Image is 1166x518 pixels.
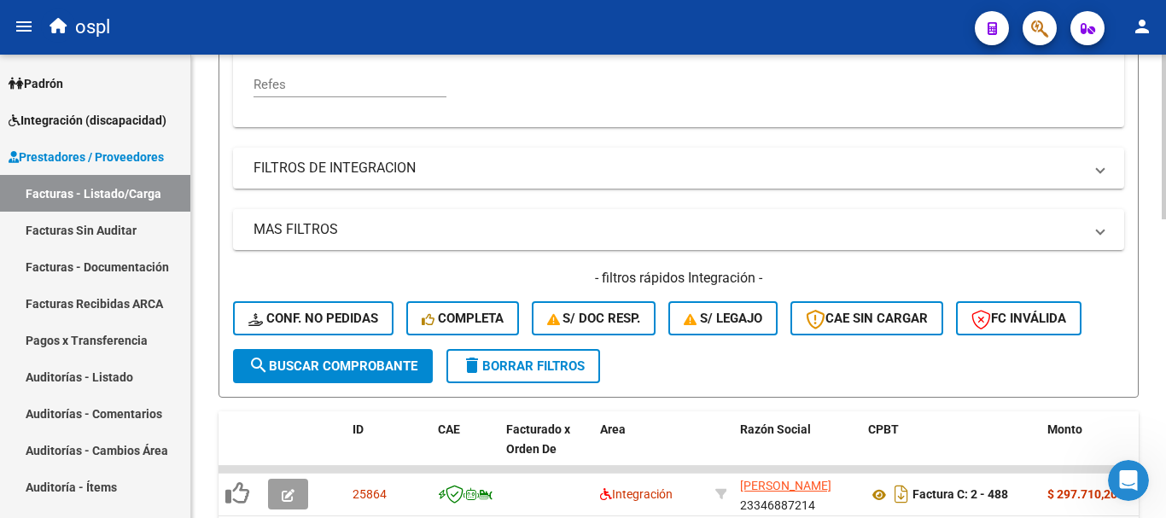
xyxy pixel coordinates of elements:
[1108,460,1149,501] iframe: Intercom live chat
[593,411,708,486] datatable-header-cell: Area
[1047,422,1082,436] span: Monto
[9,74,63,93] span: Padrón
[233,269,1124,288] h4: - filtros rápidos Integración -
[547,311,641,326] span: S/ Doc Resp.
[1047,487,1117,501] strong: $ 297.710,20
[1132,16,1152,37] mat-icon: person
[499,411,593,486] datatable-header-cell: Facturado x Orden De
[1041,411,1143,486] datatable-header-cell: Monto
[233,301,394,335] button: Conf. no pedidas
[233,349,433,383] button: Buscar Comprobante
[684,311,762,326] span: S/ legajo
[346,411,431,486] datatable-header-cell: ID
[422,311,504,326] span: Completa
[890,480,912,508] i: Descargar documento
[254,220,1083,239] mat-panel-title: MAS FILTROS
[353,487,387,501] span: 25864
[912,488,1008,502] strong: Factura C: 2 - 488
[971,311,1066,326] span: FC Inválida
[438,422,460,436] span: CAE
[740,479,831,492] span: [PERSON_NAME]
[431,411,499,486] datatable-header-cell: CAE
[233,209,1124,250] mat-expansion-panel-header: MAS FILTROS
[733,411,861,486] datatable-header-cell: Razón Social
[254,159,1083,178] mat-panel-title: FILTROS DE INTEGRACION
[668,301,778,335] button: S/ legajo
[14,16,34,37] mat-icon: menu
[740,422,811,436] span: Razón Social
[790,301,943,335] button: CAE SIN CARGAR
[248,358,417,374] span: Buscar Comprobante
[532,301,656,335] button: S/ Doc Resp.
[406,301,519,335] button: Completa
[9,111,166,130] span: Integración (discapacidad)
[248,355,269,375] mat-icon: search
[506,422,570,456] span: Facturado x Orden De
[956,301,1081,335] button: FC Inválida
[600,487,673,501] span: Integración
[353,422,364,436] span: ID
[861,411,1041,486] datatable-header-cell: CPBT
[806,311,928,326] span: CAE SIN CARGAR
[868,422,899,436] span: CPBT
[9,148,164,166] span: Prestadores / Proveedores
[446,349,600,383] button: Borrar Filtros
[248,311,378,326] span: Conf. no pedidas
[740,476,854,512] div: 23346887214
[233,148,1124,189] mat-expansion-panel-header: FILTROS DE INTEGRACION
[462,355,482,375] mat-icon: delete
[600,422,626,436] span: Area
[75,9,110,46] span: ospl
[462,358,585,374] span: Borrar Filtros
